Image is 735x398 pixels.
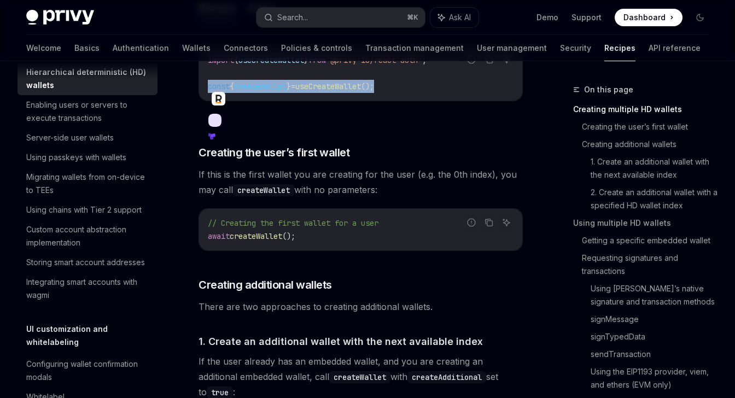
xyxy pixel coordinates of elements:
[591,311,717,328] a: signMessage
[26,203,142,216] div: Using chains with Tier 2 support
[623,12,666,23] span: Dashboard
[26,98,151,125] div: Enabling users or servers to execute transactions
[17,148,157,167] a: Using passkeys with wallets
[407,13,418,22] span: ⌘ K
[499,215,514,230] button: Ask AI
[649,35,701,61] a: API reference
[604,35,635,61] a: Recipes
[26,151,126,164] div: Using passkeys with wallets
[571,12,602,23] a: Support
[26,276,151,302] div: Integrating smart accounts with wagmi
[26,223,151,249] div: Custom account abstraction implementation
[591,184,717,214] a: 2. Create an additional wallet with a specified HD wallet index
[233,184,294,196] code: createWallet
[536,12,558,23] a: Demo
[26,66,151,92] div: Hierarchical deterministic (HD) wallets
[256,8,424,27] button: Search...⌘K
[17,200,157,220] a: Using chains with Tier 2 support
[281,35,352,61] a: Policies & controls
[573,101,717,118] a: Creating multiple HD wallets
[199,299,523,314] span: There are two approaches to creating additional wallets.
[560,35,591,61] a: Security
[199,277,332,292] span: Creating additional wallets
[17,95,157,128] a: Enabling users or servers to execute transactions
[208,231,230,241] span: await
[17,167,157,200] a: Migrating wallets from on-device to TEEs
[26,256,145,269] div: Storing smart account addresses
[113,35,169,61] a: Authentication
[449,12,471,23] span: Ask AI
[573,214,717,232] a: Using multiple HD wallets
[464,215,479,230] button: Report incorrect code
[295,81,361,91] span: useCreateWallet
[208,81,230,91] span: const
[26,35,61,61] a: Welcome
[230,231,282,241] span: createWallet
[329,371,390,383] code: createWallet
[591,363,717,394] a: Using the EIP1193 provider, viem, and ethers (EVM only)
[482,215,496,230] button: Copy the contents from the code block
[582,232,717,249] a: Getting a specific embedded wallet
[230,81,234,91] span: {
[26,323,157,349] h5: UI customization and whitelabeling
[26,10,94,25] img: dark logo
[74,35,100,61] a: Basics
[591,346,717,363] a: sendTransaction
[691,9,709,26] button: Toggle dark mode
[584,83,633,96] span: On this page
[591,328,717,346] a: signTypedData
[615,9,682,26] a: Dashboard
[224,35,268,61] a: Connectors
[26,171,151,197] div: Migrating wallets from on-device to TEEs
[199,167,523,197] span: If this is the first wallet you are creating for the user (e.g. the 0th index), you may call with...
[199,334,483,349] span: 1. Create an additional wallet with the next available index
[208,218,378,228] span: // Creating the first wallet for a user
[17,220,157,253] a: Custom account abstraction implementation
[282,231,295,241] span: ();
[407,371,486,383] code: createAdditional
[582,249,717,280] a: Requesting signatures and transactions
[591,153,717,184] a: 1. Create an additional wallet with the next available index
[17,354,157,387] a: Configuring wallet confirmation modals
[365,35,464,61] a: Transaction management
[17,62,157,95] a: Hierarchical deterministic (HD) wallets
[17,128,157,148] a: Server-side user wallets
[199,145,349,160] span: Creating the user’s first wallet
[287,81,291,91] span: }
[291,81,295,91] span: =
[26,131,114,144] div: Server-side user wallets
[361,81,374,91] span: ();
[277,11,308,24] div: Search...
[234,81,287,91] span: createWallet
[477,35,547,61] a: User management
[582,118,717,136] a: Creating the user’s first wallet
[17,253,157,272] a: Storing smart account addresses
[591,280,717,311] a: Using [PERSON_NAME]’s native signature and transaction methods
[582,136,717,153] a: Creating additional wallets
[17,272,157,305] a: Integrating smart accounts with wagmi
[182,35,211,61] a: Wallets
[26,358,151,384] div: Configuring wallet confirmation modals
[430,8,479,27] button: Ask AI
